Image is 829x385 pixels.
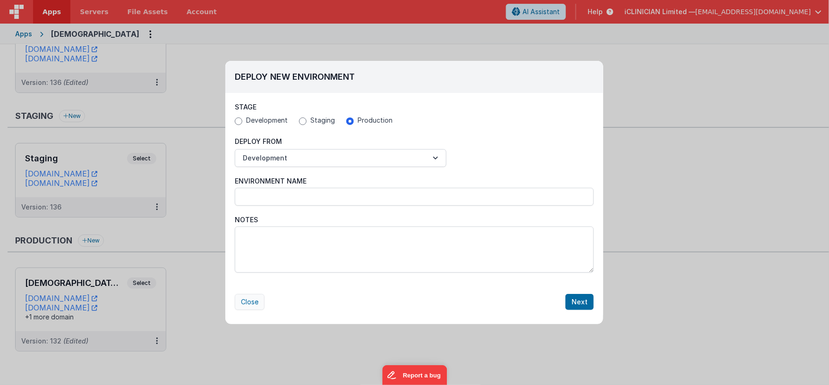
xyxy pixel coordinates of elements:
[235,149,446,167] button: Development
[235,188,594,206] input: Environment Name
[346,117,354,125] input: Production
[310,116,335,125] span: Staging
[246,116,288,125] span: Development
[358,116,393,125] span: Production
[565,294,594,310] button: Next
[235,70,594,84] h2: Deploy New Environment
[235,226,594,273] textarea: Notes
[299,117,307,125] input: Staging
[235,294,265,310] button: Close
[235,137,446,146] p: Deploy From
[235,103,256,111] span: Stage
[235,176,307,186] span: Environment Name
[382,365,447,385] iframe: Marker.io feedback button
[235,215,258,225] span: Notes
[235,117,242,125] input: Development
